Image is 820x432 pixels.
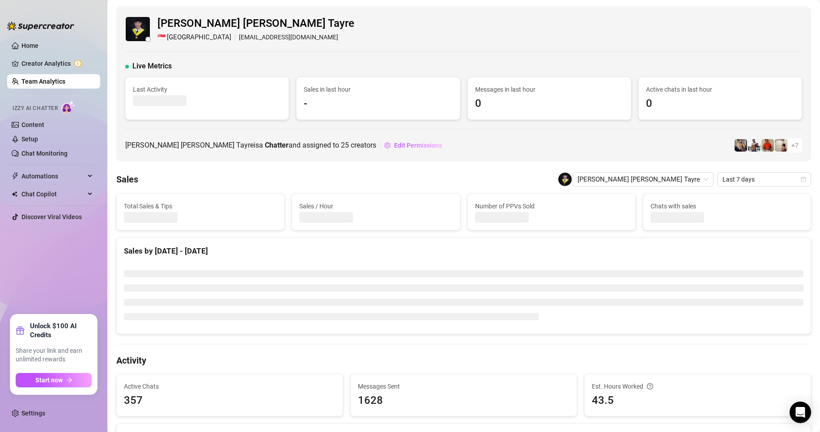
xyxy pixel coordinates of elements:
span: Share your link and earn unlimited rewards [16,347,92,364]
span: 0 [475,95,624,112]
span: - [304,95,452,112]
span: Messages Sent [358,381,569,391]
span: Chats with sales [650,201,803,211]
span: 25 [341,141,349,149]
img: Justin [761,139,774,152]
a: Discover Viral Videos [21,213,82,220]
a: Settings [21,410,45,417]
span: [GEOGRAPHIC_DATA] [167,32,231,43]
a: Chat Monitoring [21,150,68,157]
div: [EMAIL_ADDRESS][DOMAIN_NAME] [157,32,354,43]
span: Messages in last hour [475,85,624,94]
span: Ric John Derell Tayre [578,173,708,186]
h4: Sales [116,173,138,186]
span: Chat Copilot [21,187,85,201]
a: Creator Analytics exclamation-circle [21,56,93,71]
img: JUSTIN [748,139,761,152]
span: Total Sales & Tips [124,201,277,211]
span: Edit Permissions [394,142,442,149]
img: George [735,139,747,152]
span: Active chats in last hour [646,85,795,94]
span: Last Activity [133,85,281,94]
span: [PERSON_NAME] [PERSON_NAME] Tayre [157,15,354,32]
span: setting [384,142,391,148]
a: Home [21,42,38,49]
span: 357 [124,392,336,409]
span: 🇸🇬 [157,32,166,43]
span: arrow-right [66,377,72,383]
a: Setup [21,136,38,143]
h4: Activity [116,354,811,367]
span: Last 7 days [722,173,806,186]
a: Team Analytics [21,78,65,85]
span: Number of PPVs Sold [475,201,628,211]
span: Automations [21,169,85,183]
span: [PERSON_NAME] [PERSON_NAME] Tayre is a and assigned to creators [125,140,376,151]
span: 0 [646,95,795,112]
strong: Unlock $100 AI Credits [30,322,92,339]
button: Edit Permissions [384,138,442,152]
span: + 7 [791,140,799,150]
span: thunderbolt [12,173,19,180]
b: Chatter [265,141,289,149]
img: Ralphy [775,139,787,152]
span: Izzy AI Chatter [13,104,58,113]
img: AI Chatter [61,101,75,114]
span: Live Metrics [132,61,172,72]
img: logo-BBDzfeDw.svg [7,21,74,30]
span: calendar [801,177,806,182]
span: gift [16,326,25,335]
img: Chat Copilot [12,191,17,197]
span: 43.5 [592,392,803,409]
div: Open Intercom Messenger [790,402,811,423]
div: Est. Hours Worked [592,381,803,391]
img: Ric John Derell Tayre [558,173,572,186]
span: Sales in last hour [304,85,452,94]
span: Active Chats [124,381,336,391]
img: Ric John Derell Tayre [126,17,150,41]
span: Sales / Hour [299,201,452,211]
span: question-circle [647,381,653,391]
a: Content [21,121,44,128]
div: Sales by [DATE] - [DATE] [124,245,803,257]
span: Start now [35,377,63,384]
button: Start nowarrow-right [16,373,92,387]
span: 1628 [358,392,569,409]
